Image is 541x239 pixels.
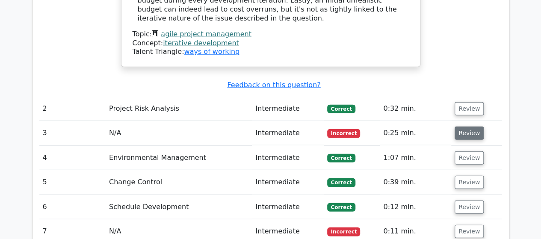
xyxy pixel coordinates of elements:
span: Correct [327,105,355,113]
span: Incorrect [327,227,360,236]
td: Change Control [106,170,252,195]
a: iterative development [163,39,239,47]
div: Topic: [133,30,409,39]
td: Intermediate [252,97,324,121]
button: Review [455,176,484,189]
td: 6 [39,195,106,219]
span: Correct [327,178,355,187]
button: Review [455,225,484,238]
button: Review [455,151,484,165]
td: 0:25 min. [380,121,451,145]
button: Review [455,127,484,140]
td: Intermediate [252,146,324,170]
button: Review [455,102,484,115]
a: agile project management [161,30,251,38]
td: Schedule Development [106,195,252,219]
td: N/A [106,121,252,145]
td: 5 [39,170,106,195]
td: 1:07 min. [380,146,451,170]
td: 2 [39,97,106,121]
td: Project Risk Analysis [106,97,252,121]
span: Correct [327,203,355,212]
td: 3 [39,121,106,145]
a: Feedback on this question? [227,81,320,89]
td: 0:39 min. [380,170,451,195]
td: 0:32 min. [380,97,451,121]
a: ways of working [184,47,239,56]
span: Correct [327,154,355,162]
div: Talent Triangle: [133,30,409,56]
span: Incorrect [327,129,360,138]
td: Environmental Management [106,146,252,170]
td: Intermediate [252,121,324,145]
td: 0:12 min. [380,195,451,219]
div: Concept: [133,39,409,48]
button: Review [455,201,484,214]
td: Intermediate [252,195,324,219]
td: Intermediate [252,170,324,195]
td: 4 [39,146,106,170]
